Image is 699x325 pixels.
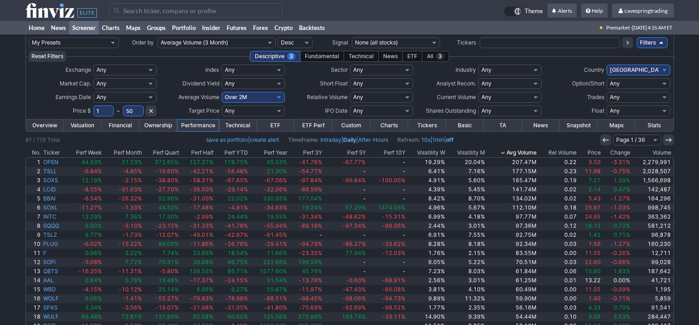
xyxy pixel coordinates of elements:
[219,120,257,131] a: Technical
[99,21,123,35] a: Charts
[578,167,602,176] a: 11.98
[367,230,406,240] a: -
[225,186,248,193] span: -29.14%
[143,194,180,203] a: 52.96%
[215,194,249,203] a: 22.02%
[122,204,142,211] span: -1.33%
[446,185,486,194] a: 5.45%
[103,230,143,240] a: -1.73%
[289,230,323,240] a: -
[189,159,213,165] span: 127.27%
[194,213,213,220] span: -2.99%
[358,136,388,143] a: After-Hours
[602,203,631,212] a: -1.03%
[432,136,444,143] a: 1min
[26,167,42,176] a: 2
[26,194,42,203] a: 5
[66,176,103,185] a: 12.19%
[225,168,248,175] span: -56.48%
[598,120,635,131] a: Maps
[345,204,366,211] span: 57.29%
[611,204,630,211] span: -1.03%
[26,176,42,185] a: 3
[343,222,366,229] span: -97.34%
[324,167,368,176] a: -
[199,21,223,35] a: Insider
[215,158,249,167] a: 118.75%
[190,168,213,175] span: -42.21%
[602,185,631,194] a: 0.47%
[578,176,602,185] a: 7.27
[446,120,484,131] a: Basic
[367,212,406,221] a: -15.31%
[299,186,322,193] span: -88.59%
[103,167,143,176] a: -4.85%
[446,194,486,203] a: 8.70%
[26,185,42,194] a: 4
[143,221,180,230] a: -23.15%
[611,195,630,202] span: -1.27%
[271,21,296,35] a: Crypto
[264,177,287,184] span: -67.56%
[367,221,406,230] a: -99.96%
[85,222,102,229] span: 6.90%
[119,186,142,193] span: -31.63%
[588,195,601,202] span: 5.43
[82,195,102,202] span: -6.54%
[158,195,179,202] span: 52.96%
[632,221,674,230] a: 581,212
[66,194,103,203] a: -6.54%
[632,194,674,203] a: 164,296
[109,3,282,18] input: Search
[378,204,405,211] span: 1474.03%
[538,221,578,230] a: 0.12
[64,120,101,131] a: Valuation
[42,185,66,194] a: LCID
[578,221,602,230] a: 18.13
[486,176,538,185] a: 165.47M
[585,204,601,211] span: 25.97
[367,203,406,212] a: 1474.03%
[602,212,631,221] a: -1.42%
[585,213,601,220] span: 24.95
[25,21,48,35] a: Home
[407,212,447,221] a: 6.99%
[101,120,139,131] a: Financial
[103,185,143,194] a: -31.63%
[522,120,560,131] a: News
[294,120,332,131] a: ETF Perf
[190,177,213,184] span: -58.31%
[156,186,179,193] span: -27.70%
[632,176,674,185] a: 1,566,698
[249,212,289,221] a: 19.55%
[206,135,279,145] span: |
[42,176,66,185] a: SOXS
[122,168,142,175] span: -4.85%
[42,230,66,240] a: TSLZ
[632,203,674,212] a: 998,745
[578,158,602,167] a: 3.50
[289,176,323,185] a: -97.84%
[103,203,143,212] a: -1.33%
[180,194,215,203] a: -31.00%
[407,158,447,167] a: 19.29%
[29,51,66,62] button: Reset Filters
[324,230,368,240] a: -
[324,158,368,167] a: -67.77%
[143,212,180,221] a: 17.30%
[602,194,631,203] a: -1.27%
[324,176,368,185] a: -99.84%
[484,120,522,131] a: TA
[215,185,249,194] a: -29.14%
[156,177,179,184] span: -38.80%
[249,167,289,176] a: 21.30%
[486,167,538,176] a: 177.15M
[177,120,219,131] a: Performance
[103,221,143,230] a: -3.10%
[299,213,322,220] span: -31.34%
[225,222,248,229] span: -41.78%
[125,213,142,220] span: 7.36%
[250,136,279,143] a: create alert
[26,158,42,167] a: 1
[602,230,631,240] a: 0.71%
